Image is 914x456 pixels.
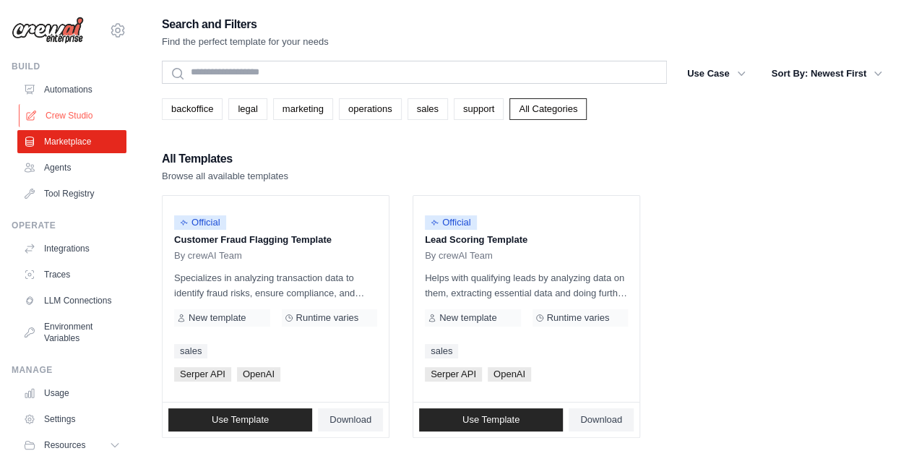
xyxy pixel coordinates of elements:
span: Download [329,414,371,426]
p: Lead Scoring Template [425,233,628,247]
a: sales [425,344,458,358]
a: Crew Studio [19,104,128,127]
img: Logo [12,17,84,44]
span: Download [580,414,622,426]
h2: All Templates [162,149,288,169]
p: Find the perfect template for your needs [162,35,329,49]
a: All Categories [509,98,587,120]
a: backoffice [162,98,223,120]
span: OpenAI [488,367,531,382]
p: Helps with qualifying leads by analyzing data on them, extracting essential data and doing furthe... [425,270,628,301]
span: Resources [44,439,85,451]
span: New template [189,312,246,324]
div: Build [12,61,126,72]
a: Integrations [17,237,126,260]
a: LLM Connections [17,289,126,312]
a: Traces [17,263,126,286]
a: sales [174,344,207,358]
a: operations [339,98,402,120]
a: Agents [17,156,126,179]
a: Usage [17,382,126,405]
a: sales [408,98,448,120]
a: Use Template [168,408,312,431]
span: OpenAI [237,367,280,382]
span: Official [174,215,226,230]
span: Use Template [212,414,269,426]
h2: Search and Filters [162,14,329,35]
div: Operate [12,220,126,231]
a: Download [318,408,383,431]
div: Manage [12,364,126,376]
a: marketing [273,98,333,120]
a: Tool Registry [17,182,126,205]
a: Marketplace [17,130,126,153]
span: Runtime varies [296,312,359,324]
a: support [454,98,504,120]
span: New template [439,312,496,324]
a: Environment Variables [17,315,126,350]
a: Settings [17,408,126,431]
span: Official [425,215,477,230]
button: Sort By: Newest First [763,61,891,87]
a: legal [228,98,267,120]
a: Use Template [419,408,563,431]
a: Automations [17,78,126,101]
button: Use Case [678,61,754,87]
span: Runtime varies [547,312,610,324]
span: Serper API [174,367,231,382]
span: By crewAI Team [425,250,493,262]
p: Customer Fraud Flagging Template [174,233,377,247]
span: By crewAI Team [174,250,242,262]
span: Use Template [462,414,519,426]
span: Serper API [425,367,482,382]
p: Specializes in analyzing transaction data to identify fraud risks, ensure compliance, and conduct... [174,270,377,301]
p: Browse all available templates [162,169,288,184]
a: Download [569,408,634,431]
